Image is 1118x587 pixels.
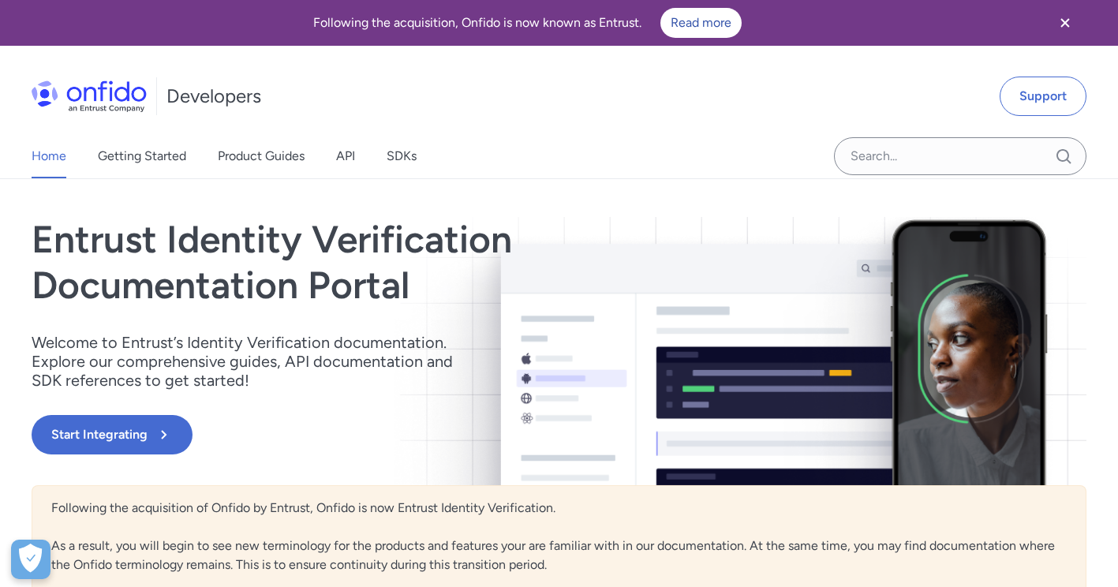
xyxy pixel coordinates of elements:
a: Product Guides [218,134,305,178]
button: Start Integrating [32,415,193,454]
input: Onfido search input field [834,137,1086,175]
a: Getting Started [98,134,186,178]
div: Following the acquisition, Onfido is now known as Entrust. [19,8,1036,38]
h1: Developers [166,84,261,109]
a: Support [1000,77,1086,116]
button: Close banner [1036,3,1094,43]
a: API [336,134,355,178]
div: Cookie Preferences [11,540,50,579]
img: Onfido Logo [32,80,147,112]
a: Read more [660,8,742,38]
a: SDKs [387,134,417,178]
h1: Entrust Identity Verification Documentation Portal [32,217,770,308]
button: Open Preferences [11,540,50,579]
svg: Close banner [1056,13,1075,32]
a: Start Integrating [32,415,770,454]
a: Home [32,134,66,178]
p: Welcome to Entrust’s Identity Verification documentation. Explore our comprehensive guides, API d... [32,333,473,390]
